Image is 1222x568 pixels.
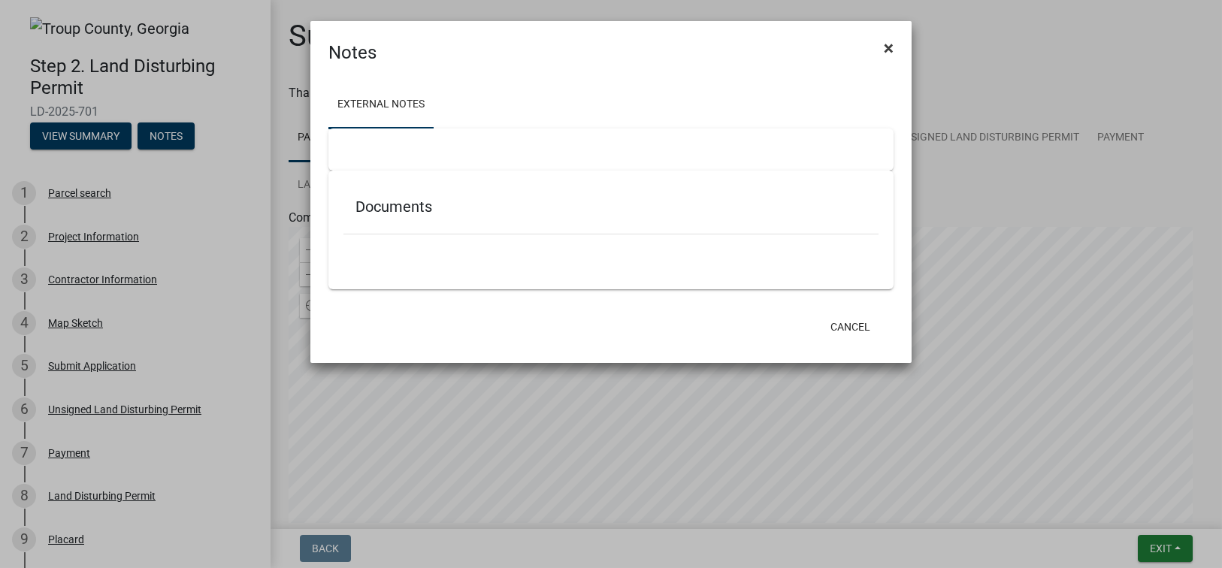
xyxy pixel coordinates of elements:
[884,38,894,59] span: ×
[872,27,906,69] button: Close
[818,313,882,340] button: Cancel
[355,198,867,216] h5: Documents
[328,81,434,129] a: External Notes
[328,39,377,66] h4: Notes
